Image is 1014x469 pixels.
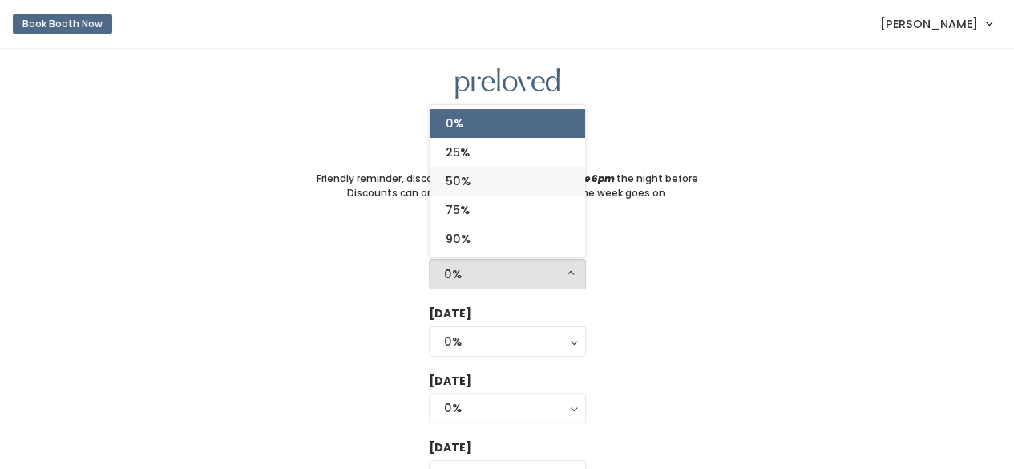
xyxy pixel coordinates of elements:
div: 0% [444,333,571,350]
button: Book Booth Now [13,14,112,34]
label: [DATE] [429,373,471,390]
small: Discounts can only stay the same or go up as the week goes on. [347,186,668,200]
span: [PERSON_NAME] [880,15,978,33]
a: [PERSON_NAME] [864,6,1008,41]
a: Book Booth Now [13,6,112,42]
label: [DATE] [429,439,471,456]
span: 90% [446,230,471,248]
div: 0% [444,265,571,283]
label: [DATE] [429,305,471,322]
span: 50% [446,172,471,190]
button: 0% [429,326,586,357]
i: before 6pm [559,172,615,185]
span: 75% [446,201,470,219]
span: 0% [446,115,463,132]
span: 25% [446,144,470,161]
small: Friendly reminder, discounts need to be updated the night before [317,172,698,186]
button: 0% [429,259,586,289]
div: 0% [444,399,571,417]
button: 0% [429,393,586,423]
img: preloved logo [455,68,560,99]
